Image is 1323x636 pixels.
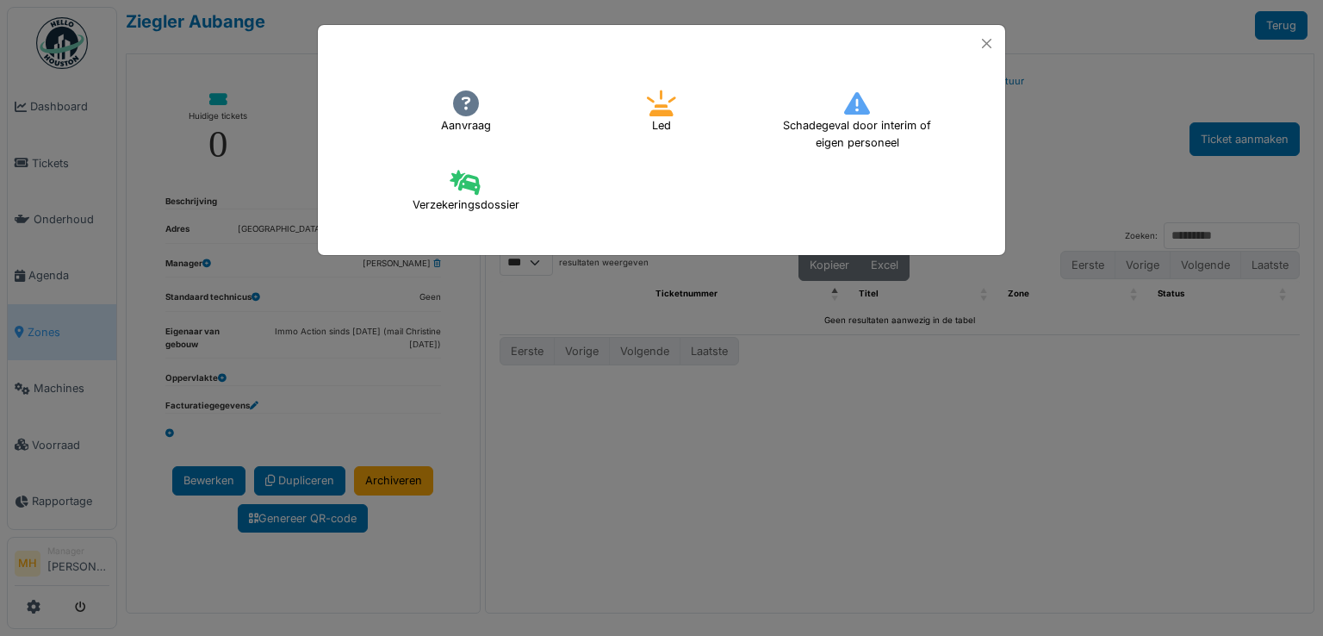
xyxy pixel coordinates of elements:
[634,84,689,140] h4: Led
[430,84,502,140] h4: Aanvraag
[430,109,502,121] a: Aanvraag
[975,32,998,55] button: Close
[768,84,947,157] h4: Schadegeval door interim of eigen personeel
[401,164,531,219] h4: Verzekeringsdossier
[768,117,947,129] a: Schadegeval door interim of eigen personeel
[401,188,531,200] a: Verzekeringsdossier
[634,109,689,121] a: Led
